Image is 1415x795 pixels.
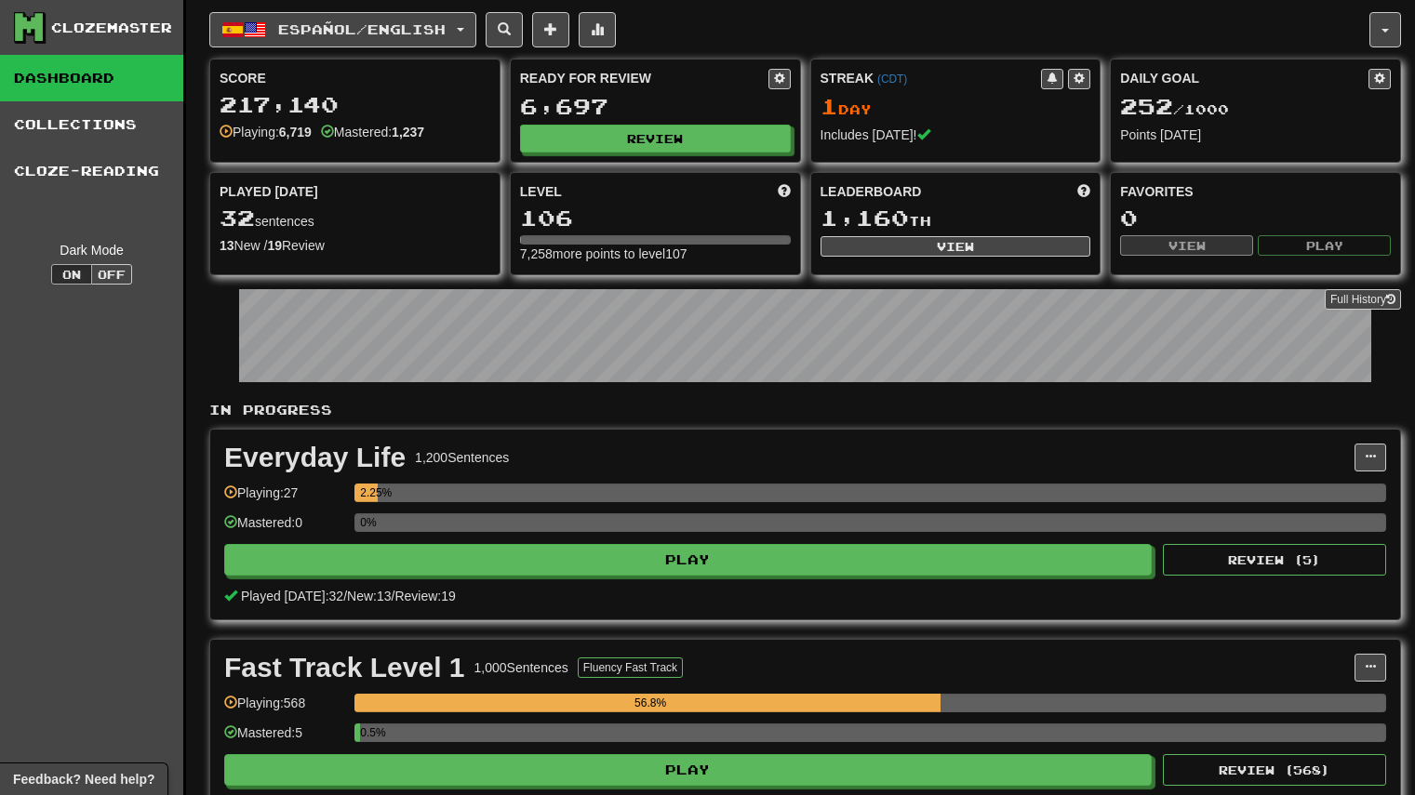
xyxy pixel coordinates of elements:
[220,206,490,231] div: sentences
[360,694,941,712] div: 56.8%
[821,69,1042,87] div: Streak
[1120,235,1253,256] button: View
[392,125,424,139] strong: 1,237
[267,238,282,253] strong: 19
[1325,289,1401,310] a: Full History
[209,401,1401,419] p: In Progress
[392,589,395,603] span: /
[220,69,490,87] div: Score
[415,448,509,467] div: 1,200 Sentences
[224,444,406,471] div: Everyday Life
[1120,101,1229,117] span: / 1000
[220,236,490,255] div: New / Review
[278,21,446,37] span: Español / English
[821,126,1091,144] div: Includes [DATE]!
[1077,182,1090,201] span: This week in points, UTC
[1120,126,1391,144] div: Points [DATE]
[347,589,391,603] span: New: 13
[1120,69,1368,89] div: Daily Goal
[279,125,312,139] strong: 6,719
[821,93,838,119] span: 1
[1163,754,1386,786] button: Review (568)
[1163,544,1386,576] button: Review (5)
[51,264,92,285] button: On
[224,544,1152,576] button: Play
[821,182,922,201] span: Leaderboard
[821,95,1091,119] div: Day
[51,19,172,37] div: Clozemaster
[321,123,424,141] div: Mastered:
[224,754,1152,786] button: Play
[520,95,791,118] div: 6,697
[13,770,154,788] span: Open feedback widget
[1258,235,1391,256] button: Play
[1120,93,1173,119] span: 252
[209,12,476,47] button: Español/English
[1120,206,1391,230] div: 0
[220,123,312,141] div: Playing:
[220,93,490,116] div: 217,140
[220,182,318,201] span: Played [DATE]
[224,694,345,724] div: Playing: 568
[343,589,347,603] span: /
[520,182,562,201] span: Level
[241,589,343,603] span: Played [DATE]: 32
[224,654,465,682] div: Fast Track Level 1
[360,484,378,502] div: 2.25%
[1120,182,1391,201] div: Favorites
[578,657,683,678] button: Fluency Fast Track
[821,205,909,231] span: 1,160
[877,73,907,86] a: (CDT)
[579,12,616,47] button: More stats
[520,245,791,263] div: 7,258 more points to level 107
[520,69,768,87] div: Ready for Review
[486,12,523,47] button: Search sentences
[821,236,1091,257] button: View
[394,589,455,603] span: Review: 19
[220,238,234,253] strong: 13
[224,723,345,754] div: Mastered: 5
[14,241,169,259] div: Dark Mode
[474,658,568,677] div: 1,000 Sentences
[532,12,569,47] button: Add sentence to collection
[821,206,1091,231] div: th
[91,264,132,285] button: Off
[778,182,791,201] span: Score more points to level up
[220,205,255,231] span: 32
[224,513,345,544] div: Mastered: 0
[520,206,791,230] div: 106
[520,125,791,152] button: Review
[224,484,345,514] div: Playing: 27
